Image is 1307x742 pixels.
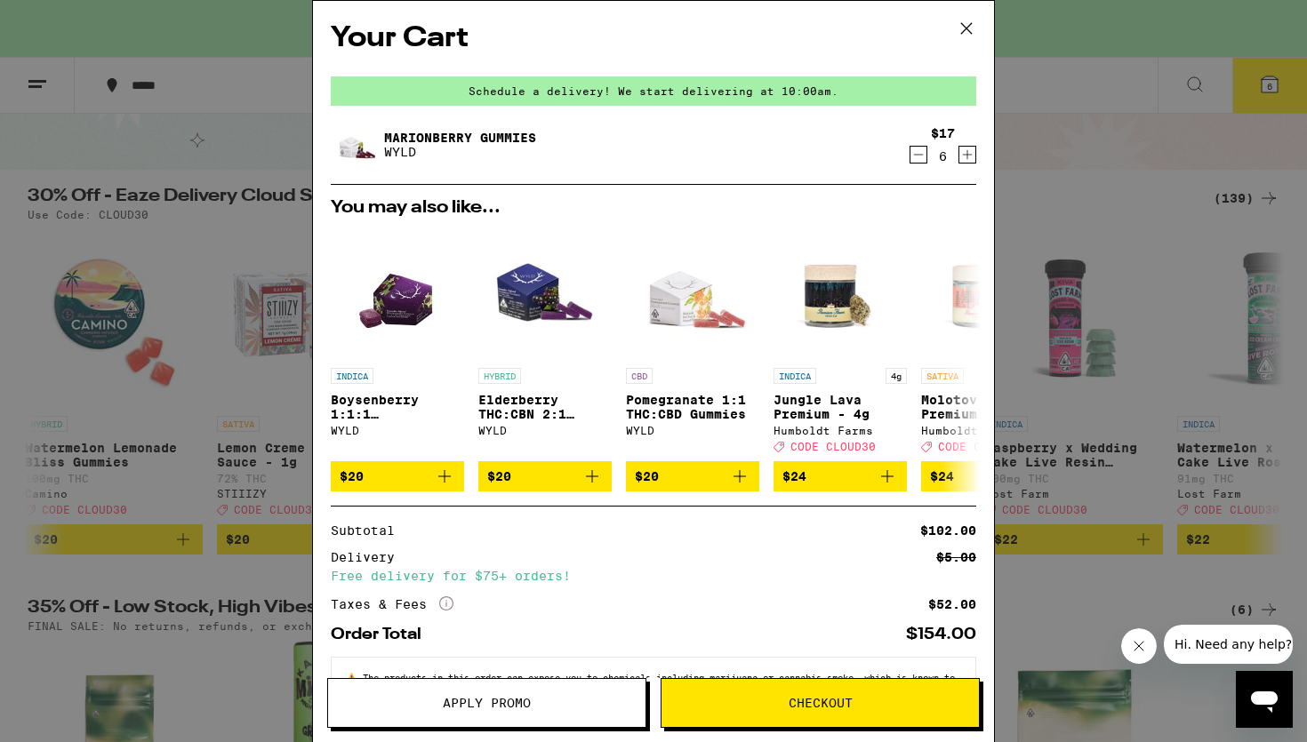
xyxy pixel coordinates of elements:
iframe: Button to launch messaging window [1236,671,1293,728]
div: WYLD [626,425,759,436]
img: WYLD - Pomegranate 1:1 THC:CBD Gummies [626,226,759,359]
div: Subtotal [331,524,407,537]
span: $24 [782,469,806,483]
img: WYLD - Elderberry THC:CBN 2:1 Gummies [478,226,612,359]
a: Open page for Molotov Cocktail Premium - 4g from Humboldt Farms [921,226,1054,461]
div: Order Total [331,626,434,642]
div: $102.00 [920,524,976,537]
button: Increment [958,146,976,164]
iframe: Close message [1121,628,1157,664]
span: $20 [487,469,511,483]
p: Molotov Cocktail Premium - 4g [921,393,1054,421]
span: CODE CLOUD30 [938,441,1023,452]
p: INDICA [774,368,816,384]
span: $20 [635,469,659,483]
img: Humboldt Farms - Jungle Lava Premium - 4g [774,226,907,359]
button: Decrement [910,146,927,164]
span: Checkout [789,697,853,709]
div: $17 [931,126,955,140]
p: SATIVA [921,368,964,384]
p: Boysenberry 1:1:1 THC:CBD:CBN Gummies [331,393,464,421]
a: Open page for Elderberry THC:CBN 2:1 Gummies from WYLD [478,226,612,461]
div: Delivery [331,551,407,563]
div: Taxes & Fees [331,596,453,612]
button: Add to bag [626,461,759,491]
span: ⚠️ [346,672,363,682]
div: 6 [931,149,955,164]
p: CBD [626,368,653,384]
button: Apply Promo [327,678,646,728]
button: Add to bag [478,461,612,491]
img: WYLD - Boysenberry 1:1:1 THC:CBD:CBN Gummies [349,226,445,359]
a: Open page for Pomegranate 1:1 THC:CBD Gummies from WYLD [626,226,759,461]
div: $5.00 [936,551,976,563]
p: Jungle Lava Premium - 4g [774,393,907,421]
div: $52.00 [928,598,976,610]
button: Add to bag [921,461,1054,491]
button: Add to bag [331,461,464,491]
h2: You may also like... [331,199,976,217]
span: $20 [340,469,364,483]
iframe: Message from company [1164,625,1293,664]
span: $24 [930,469,954,483]
span: Apply Promo [443,697,531,709]
a: Open page for Jungle Lava Premium - 4g from Humboldt Farms [774,226,907,461]
div: Schedule a delivery! We start delivering at 10:00am. [331,76,976,106]
span: The products in this order can expose you to chemicals including marijuana or cannabis smoke, whi... [346,672,955,704]
span: CODE CLOUD30 [790,441,876,452]
div: $154.00 [906,626,976,642]
div: WYLD [331,425,464,436]
button: Checkout [661,678,980,728]
a: Open page for Boysenberry 1:1:1 THC:CBD:CBN Gummies from WYLD [331,226,464,461]
p: HYBRID [478,368,521,384]
div: Humboldt Farms [774,425,907,436]
img: Marionberry Gummies [331,120,381,170]
a: Marionberry Gummies [384,131,536,145]
div: WYLD [478,425,612,436]
img: Humboldt Farms - Molotov Cocktail Premium - 4g [921,226,1054,359]
p: Elderberry THC:CBN 2:1 Gummies [478,393,612,421]
p: WYLD [384,145,536,159]
button: Add to bag [774,461,907,491]
div: Free delivery for $75+ orders! [331,570,976,582]
div: Humboldt Farms [921,425,1054,436]
p: 4g [886,368,907,384]
h2: Your Cart [331,19,976,59]
p: Pomegranate 1:1 THC:CBD Gummies [626,393,759,421]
